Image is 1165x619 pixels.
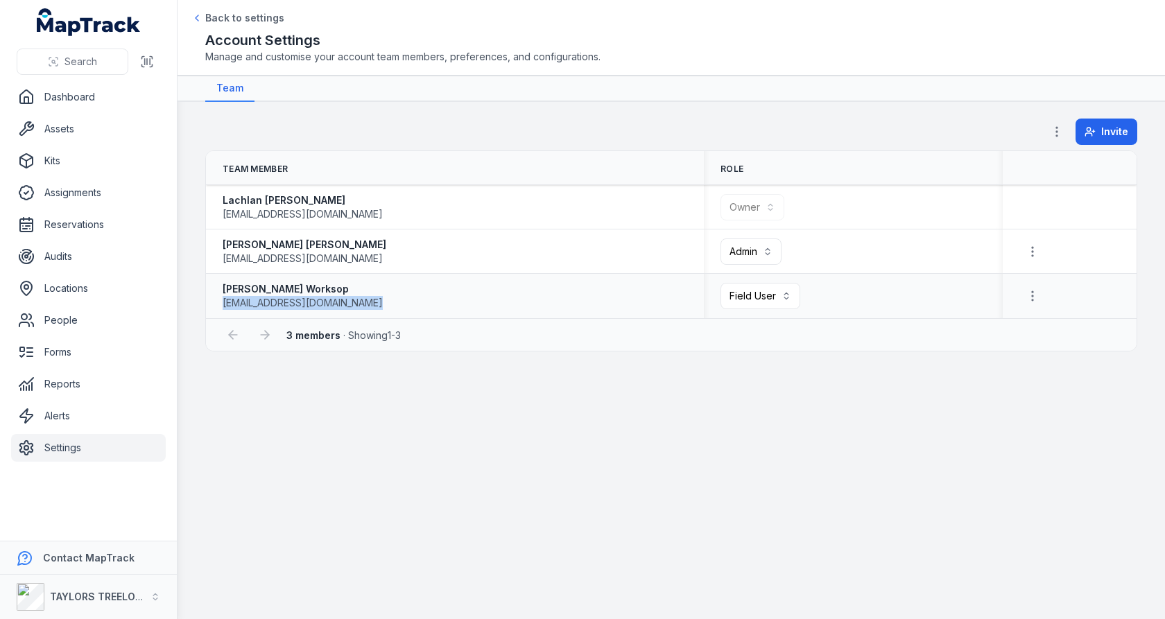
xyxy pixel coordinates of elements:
[223,193,383,207] strong: Lachlan [PERSON_NAME]
[50,591,166,602] strong: TAYLORS TREELOPPING
[37,8,141,36] a: MapTrack
[191,11,284,25] a: Back to settings
[11,179,166,207] a: Assignments
[223,238,386,252] strong: [PERSON_NAME] [PERSON_NAME]
[286,329,401,341] span: · Showing 1 - 3
[720,164,743,175] span: Role
[720,283,800,309] button: Field User
[1076,119,1137,145] button: Invite
[17,49,128,75] button: Search
[223,252,383,265] span: [EMAIL_ADDRESS][DOMAIN_NAME]
[11,115,166,143] a: Assets
[11,434,166,462] a: Settings
[205,76,254,102] a: Team
[11,306,166,334] a: People
[11,370,166,398] a: Reports
[205,50,1137,64] span: Manage and customise your account team members, preferences, and configurations.
[223,296,383,310] span: [EMAIL_ADDRESS][DOMAIN_NAME]
[223,207,383,221] span: [EMAIL_ADDRESS][DOMAIN_NAME]
[223,164,288,175] span: Team Member
[286,329,340,341] strong: 3 members
[11,243,166,270] a: Audits
[11,147,166,175] a: Kits
[205,11,284,25] span: Back to settings
[43,552,135,564] strong: Contact MapTrack
[720,238,782,265] button: Admin
[1101,125,1128,139] span: Invite
[11,274,166,302] a: Locations
[11,211,166,238] a: Reservations
[205,30,1137,50] h2: Account Settings
[11,83,166,111] a: Dashboard
[11,402,166,430] a: Alerts
[64,55,97,69] span: Search
[11,338,166,366] a: Forms
[223,282,383,296] strong: [PERSON_NAME] Worksop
